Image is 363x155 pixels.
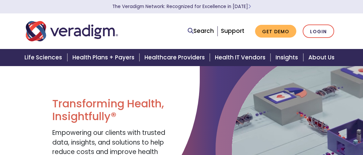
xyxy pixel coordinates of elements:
img: Veradigm logo [26,20,118,42]
a: Healthcare Providers [140,49,211,66]
span: Learn More [248,3,251,10]
a: Support [221,27,244,35]
h1: Transforming Health, Insightfully® [52,97,176,123]
a: Login [303,24,334,38]
a: Life Sciences [20,49,68,66]
a: Get Demo [255,25,296,38]
a: Health IT Vendors [211,49,271,66]
a: Health Plans + Payers [68,49,140,66]
a: About Us [304,49,343,66]
a: The Veradigm Network: Recognized for Excellence in [DATE]Learn More [112,3,251,10]
a: Search [188,27,214,36]
a: Insights [271,49,304,66]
